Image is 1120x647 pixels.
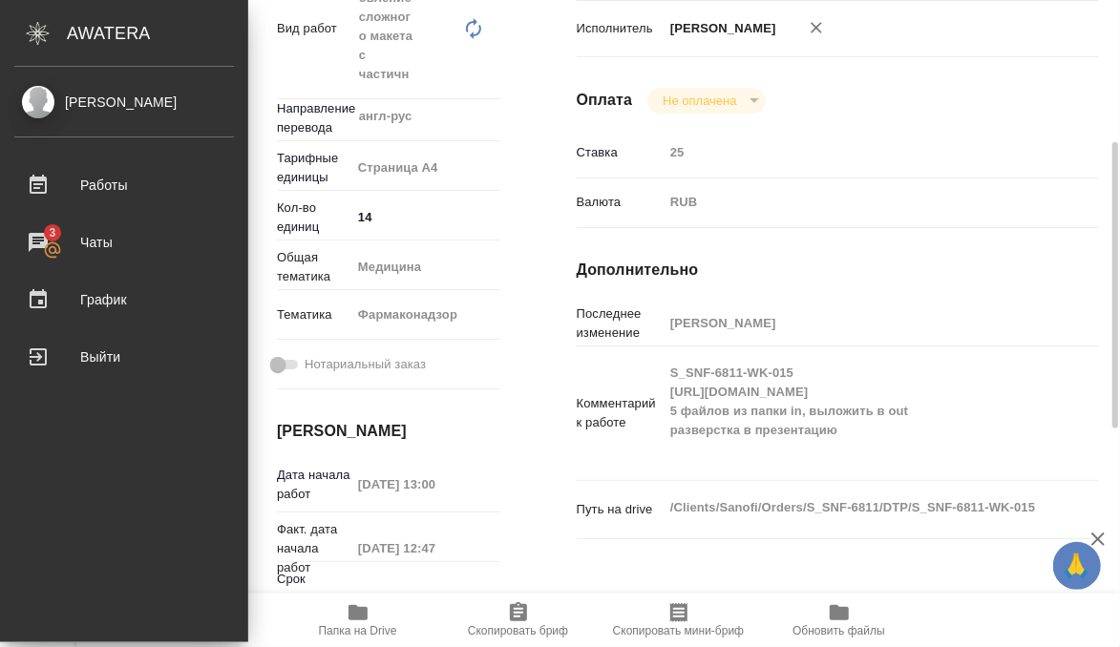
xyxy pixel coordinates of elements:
[351,152,524,184] div: Страница А4
[14,228,234,257] div: Чаты
[664,138,1055,166] input: Пустое поле
[277,248,351,286] p: Общая тематика
[5,276,243,323] a: График
[664,491,1055,524] textarea: /Clients/Sanofi/Orders/S_SNF-6811/DTP/S_SNF-6811-WK-015
[468,624,568,637] span: Скопировать бриф
[37,223,67,242] span: 3
[277,149,351,187] p: Тарифные единицы
[67,14,248,52] div: AWATERA
[277,305,351,324] p: Тематика
[5,333,243,381] a: Выйти
[577,89,633,112] h4: Оплата
[277,570,351,627] p: Срок завершения работ
[438,594,599,647] button: Скопировать бриф
[664,186,1055,219] div: RUB
[1053,542,1101,590] button: 🙏
[577,143,664,162] p: Ставка
[5,161,243,209] a: Работы
[351,584,500,612] input: Пустое поле
[351,534,500,562] input: Пустое поле
[664,357,1055,466] textarea: S_SNF-6811-WK-015 [URL][DOMAIN_NAME] 5 файлов из папки in, выложить в out разверстка в презентацию
[305,355,426,374] span: Нотариальный заказ
[277,420,500,443] h4: [PERSON_NAME]
[1061,546,1093,586] span: 🙏
[14,285,234,314] div: График
[577,304,664,343] p: Последнее изменение
[664,19,776,38] p: [PERSON_NAME]
[351,299,524,331] div: Фармаконадзор
[277,198,351,237] p: Кол-во единиц
[577,500,664,519] p: Путь на drive
[613,624,744,637] span: Скопировать мини-бриф
[577,394,664,432] p: Комментарий к работе
[577,259,1099,282] h4: Дополнительно
[759,594,919,647] button: Обновить файлы
[657,93,742,109] button: Не оплачена
[664,309,1055,337] input: Пустое поле
[319,624,397,637] span: Папка на Drive
[14,171,234,199] div: Работы
[277,99,351,137] p: Направление перевода
[351,470,500,498] input: Пустое поле
[351,251,524,283] div: Медицина
[351,203,500,231] input: ✎ Введи что-нибудь
[577,19,664,38] p: Исполнитель
[599,594,759,647] button: Скопировать мини-бриф
[277,466,351,504] p: Дата начала работ
[577,193,664,212] p: Валюта
[795,7,837,49] button: Удалить исполнителя
[5,219,243,266] a: 3Чаты
[647,88,765,114] div: Не оплачена
[278,594,438,647] button: Папка на Drive
[792,624,885,637] span: Обновить файлы
[277,520,351,577] p: Факт. дата начала работ
[14,343,234,371] div: Выйти
[14,92,234,113] div: [PERSON_NAME]
[277,19,351,38] p: Вид работ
